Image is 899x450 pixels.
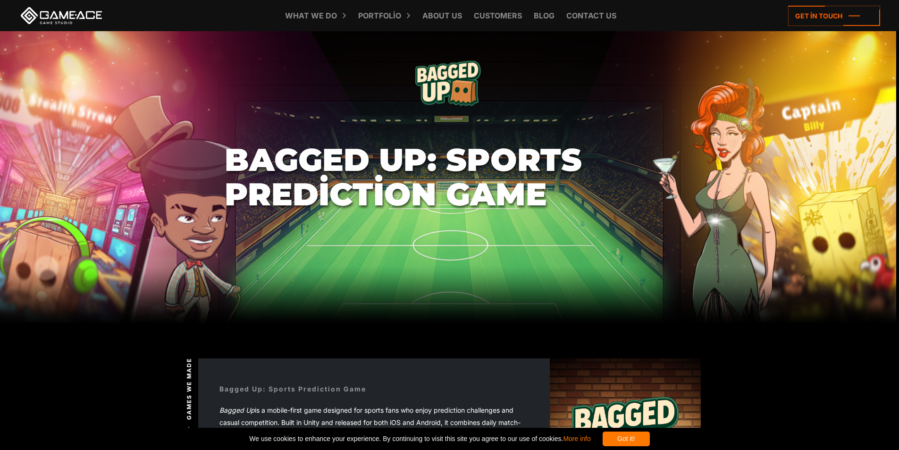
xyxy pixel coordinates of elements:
[219,384,366,394] div: Bagged Up: Sports Prediction Game
[788,6,880,26] a: Get in touch
[225,142,674,212] h1: Bagged Up: Sports Prediction Game
[603,432,650,446] div: Got it!
[185,357,193,419] span: Games we made
[563,435,590,442] a: More info
[219,406,255,414] em: Bagged Up
[249,432,590,446] span: We use cookies to enhance your experience. By continuing to visit this site you agree to our use ...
